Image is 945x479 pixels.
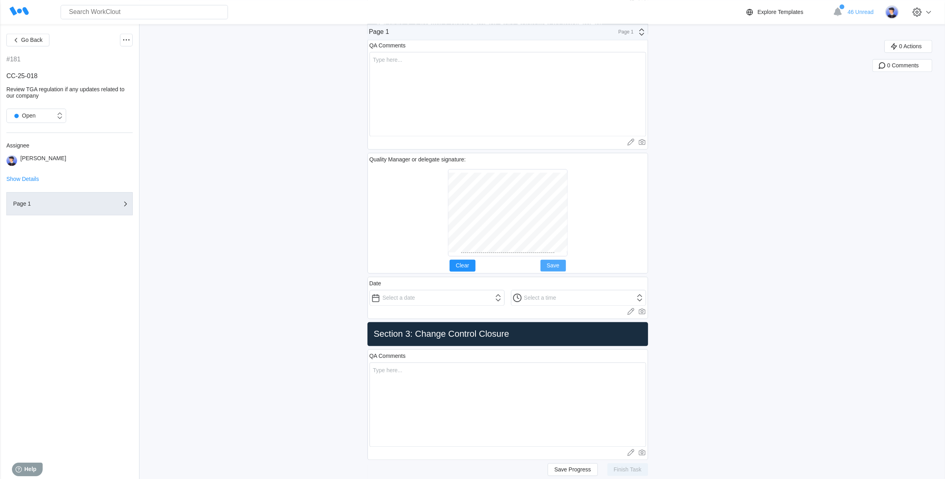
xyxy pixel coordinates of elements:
[450,259,475,271] button: Clear
[745,7,829,17] a: Explore Templates
[872,59,932,72] button: 0 Comments
[6,86,133,99] div: Review TGA regulation if any updates related to our company
[6,33,49,46] button: Go Back
[369,290,505,306] input: Select a date
[6,73,37,79] span: CC-25-018
[540,259,566,271] button: Save
[511,290,646,306] input: Select a time
[456,263,469,268] span: Clear
[6,192,133,215] button: Page 1
[848,9,874,15] span: 46 Unread
[548,463,598,476] button: Save Progress
[61,5,228,19] input: Search WorkClout
[554,467,591,472] span: Save Progress
[369,28,389,35] div: Page 1
[11,110,35,121] div: Open
[758,9,804,15] div: Explore Templates
[547,263,560,268] span: Save
[6,142,133,149] div: Assignee
[20,155,66,166] div: [PERSON_NAME]
[13,201,93,206] div: Page 1
[6,155,17,166] img: user-5.png
[884,40,932,53] button: 0 Actions
[21,37,43,43] span: Go Back
[614,29,634,35] div: Page 1
[899,43,922,49] span: 0 Actions
[885,5,899,19] img: user-5.png
[614,467,642,472] span: Finish Task
[369,156,466,163] div: Quality Manager or delegate signature:
[369,353,406,359] div: QA Comments
[887,63,919,68] span: 0 Comments
[369,42,406,49] div: QA Comments
[607,463,648,476] button: Finish Task
[6,56,21,63] div: #181
[371,328,645,340] h2: Section 3: Change Control Closure
[6,176,39,182] button: Show Details
[369,280,381,287] div: Date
